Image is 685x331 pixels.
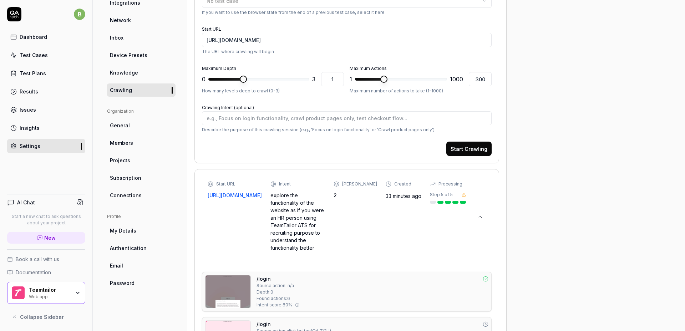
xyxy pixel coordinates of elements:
div: Intent [279,181,291,187]
span: 3 [312,75,315,83]
a: Authentication [107,241,176,255]
span: Inbox [110,34,123,41]
a: Book a call with us [7,255,85,263]
div: Teamtailor [29,287,70,293]
div: Dashboard [20,33,47,41]
a: Documentation [7,269,85,276]
a: Connections [107,189,176,202]
label: Crawling Intent (optional) [202,105,254,110]
div: Start URL [216,181,235,187]
span: Depth: 0 [257,289,273,295]
div: Profile [107,213,176,220]
a: Dashboard [7,30,85,44]
p: Start a new chat to ask questions about your project [7,213,85,226]
span: Authentication [110,244,147,252]
p: If you want to use the browser state from the end of a previous test case, select it here [202,9,492,16]
span: b [74,9,85,20]
div: Issues [20,106,36,113]
a: Password [107,276,176,290]
span: Subscription [110,174,141,182]
span: General [110,122,130,129]
span: 0 [202,75,205,83]
a: [URL][DOMAIN_NAME] [208,192,262,199]
span: Members [110,139,133,147]
span: Book a call with us [16,255,59,263]
a: Subscription [107,171,176,184]
a: Projects [107,154,176,167]
span: Device Presets [110,51,147,59]
a: Test Cases [7,48,85,62]
div: 2 [334,192,377,199]
span: Documentation [16,269,51,276]
button: Teamtailor LogoTeamtailorWeb app [7,282,85,304]
label: Maximum Depth [202,66,236,71]
a: New [7,232,85,244]
a: Device Presets [107,49,176,62]
button: Start Crawling [446,142,492,156]
a: /login [257,275,271,282]
div: Step 5 of 5 [430,192,453,198]
a: Crawling [107,83,176,97]
span: 1 [350,75,352,83]
div: Insights [20,124,40,132]
button: b [74,7,85,21]
div: Organization [107,108,176,114]
span: Found actions: 6 [257,295,290,302]
div: Created [394,181,411,187]
div: Settings [20,142,40,150]
span: My Details [110,227,136,234]
div: [PERSON_NAME] [342,181,377,187]
a: Network [107,14,176,27]
span: Intent score: 80 % [257,302,292,308]
button: Collapse Sidebar [7,310,85,324]
a: Knowledge [107,66,176,79]
p: The URL where crawling will begin [202,49,492,55]
span: Source action: n/a [257,282,294,289]
h4: AI Chat [17,199,35,206]
a: My Details [107,224,176,237]
a: Inbox [107,31,176,44]
span: Network [110,16,131,24]
div: explore the functionality of the website as if you were an HR person using TeamTailor ATS for rec... [270,192,325,251]
span: Email [110,262,123,269]
a: Email [107,259,176,272]
label: Start URL [202,26,221,32]
p: Maximum number of actions to take (1-1000) [350,88,492,94]
a: Test Plans [7,66,85,80]
div: Test Cases [20,51,48,59]
span: Crawling [110,86,132,94]
input: https://app.teamtailor-staging.com [202,33,492,47]
a: Results [7,85,85,98]
a: Settings [7,139,85,153]
time: 33 minutes ago [386,193,421,199]
img: Teamtailor Logo [12,286,25,299]
span: 1000 [450,75,463,83]
div: Web app [29,293,70,299]
a: Members [107,136,176,149]
a: Issues [7,103,85,117]
span: Projects [110,157,130,164]
span: Collapse Sidebar [20,313,64,321]
label: Maximum Actions [350,66,387,71]
p: How many levels deep to crawl (0-3) [202,88,344,94]
div: Results [20,88,38,95]
div: Test Plans [20,70,46,77]
div: Processing [438,181,462,187]
span: Password [110,279,135,287]
span: Connections [110,192,142,199]
span: Knowledge [110,69,138,76]
a: /login [257,320,271,328]
a: General [107,119,176,132]
img: Screenshot [205,275,250,308]
a: Insights [7,121,85,135]
span: New [44,234,56,241]
p: Describe the purpose of this crawling session (e.g., 'Focus on login functionality' or 'Crawl pro... [202,127,492,133]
